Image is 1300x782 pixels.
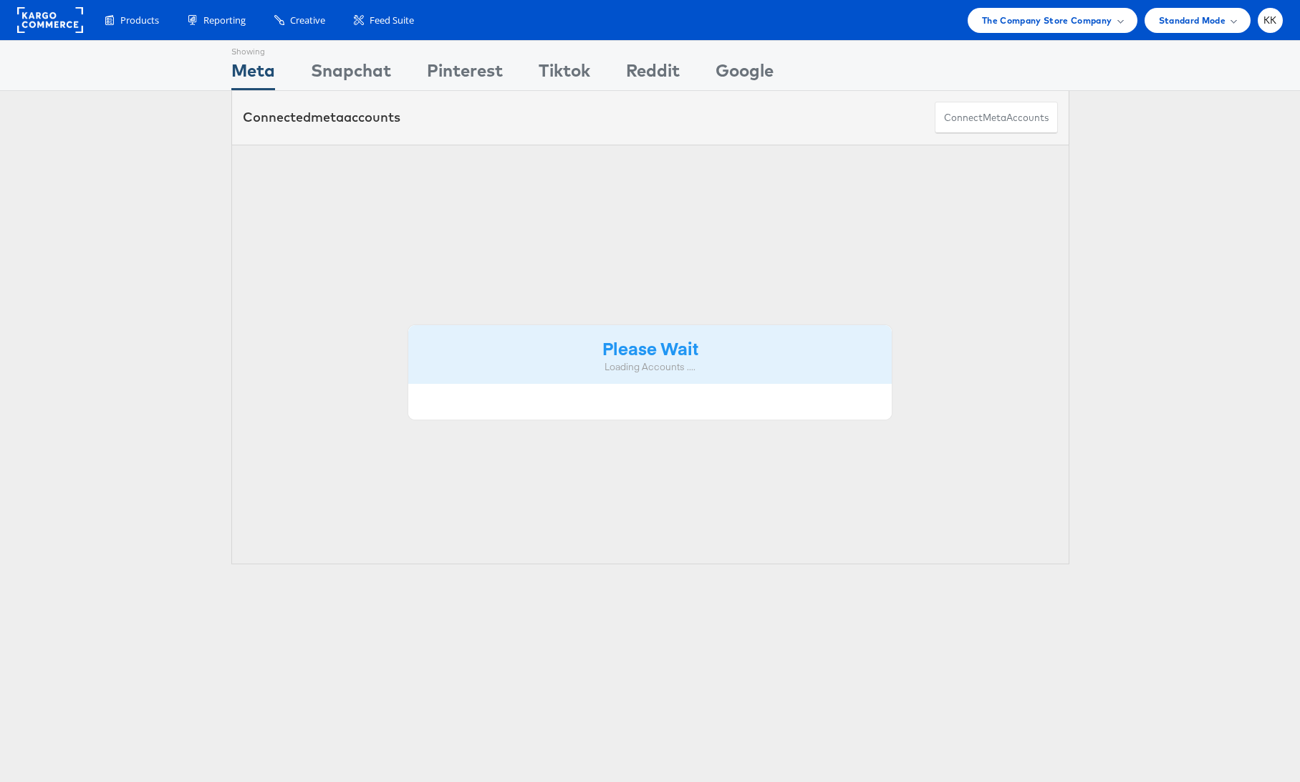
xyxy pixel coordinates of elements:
[120,14,159,27] span: Products
[311,58,391,90] div: Snapchat
[370,14,414,27] span: Feed Suite
[602,336,698,359] strong: Please Wait
[231,41,275,58] div: Showing
[716,58,774,90] div: Google
[1263,16,1277,25] span: KK
[419,360,882,374] div: Loading Accounts ....
[311,109,344,125] span: meta
[935,102,1058,134] button: ConnectmetaAccounts
[203,14,246,27] span: Reporting
[243,108,400,127] div: Connected accounts
[626,58,680,90] div: Reddit
[539,58,590,90] div: Tiktok
[982,13,1112,28] span: The Company Store Company
[290,14,325,27] span: Creative
[983,111,1006,125] span: meta
[427,58,503,90] div: Pinterest
[1159,13,1226,28] span: Standard Mode
[231,58,275,90] div: Meta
